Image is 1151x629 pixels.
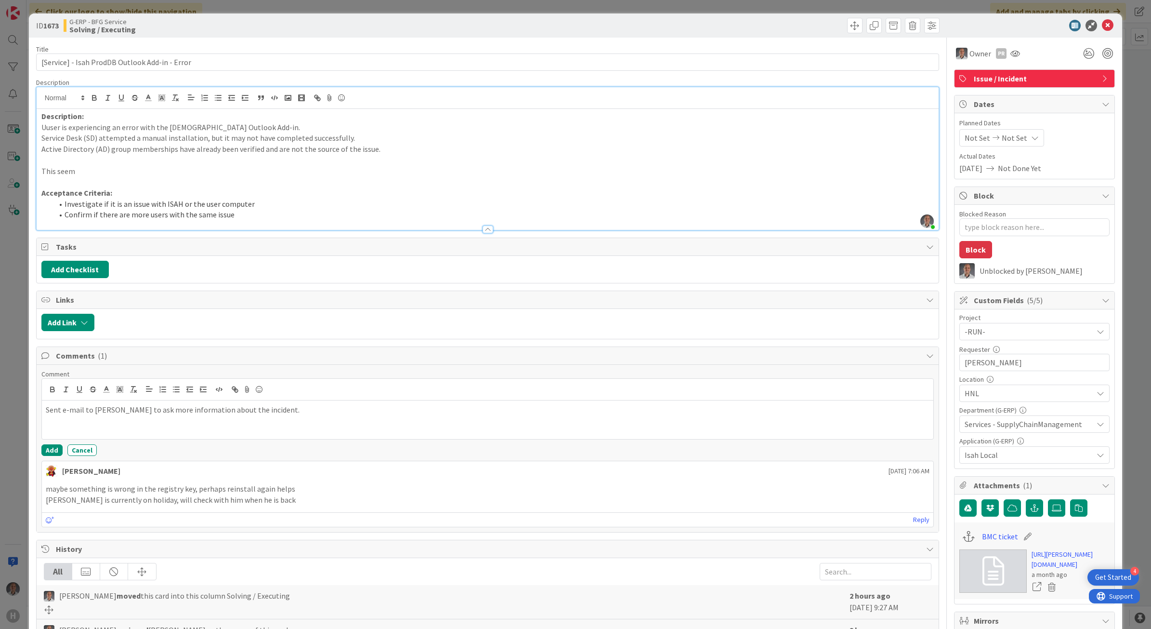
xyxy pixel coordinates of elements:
[974,480,1097,491] span: Attachments
[44,563,72,580] div: All
[69,18,136,26] span: G-ERP - BFG Service
[1027,295,1043,305] span: ( 5/5 )
[36,45,49,54] label: Title
[36,54,940,71] input: type card name here...
[850,591,890,601] b: 2 hours ago
[41,122,934,133] p: Uuser is experiencing an error with the [DEMOGRAPHIC_DATA] Outlook Add-in.
[20,1,44,13] span: Support
[959,241,992,258] button: Block
[117,591,141,601] b: moved
[969,48,991,59] span: Owner
[44,591,54,602] img: PS
[996,48,1007,59] div: PR
[959,345,990,354] label: Requester
[959,151,1110,161] span: Actual Dates
[959,407,1110,414] div: Department (G-ERP)
[56,543,922,555] span: History
[1023,481,1032,490] span: ( 1 )
[41,314,94,331] button: Add Link
[41,188,112,198] strong: Acceptance Criteria:
[36,78,69,87] span: Description
[62,465,120,477] div: [PERSON_NAME]
[41,261,109,278] button: Add Checklist
[956,48,968,59] img: PS
[959,263,975,279] img: PS
[1130,567,1139,575] div: 4
[959,314,1110,321] div: Project
[56,350,922,361] span: Comments
[46,404,930,415] p: Sent e-mail to [PERSON_NAME] to ask more information about the incident.
[974,98,1097,110] span: Dates
[46,495,930,506] p: [PERSON_NAME] is currently on holiday, will check with him when he is back
[41,133,934,144] p: Service Desk (SD) attempted a manual installation, but it may not have completed successfully.
[53,209,934,220] li: Confirm if there are more users with the same issue
[980,267,1110,275] div: Unblocked by [PERSON_NAME]
[974,190,1097,201] span: Block
[820,563,931,580] input: Search...
[41,370,69,378] span: Comment
[98,351,107,361] span: ( 1 )
[1095,573,1131,582] div: Get Started
[965,325,1088,338] span: -RUN-
[974,615,1097,627] span: Mirrors
[959,210,1006,218] label: Blocked Reason
[959,376,1110,383] div: Location
[59,590,290,602] span: [PERSON_NAME] this card into this column Solving / Executing
[46,483,930,495] p: maybe something is wrong in the registry key, perhaps reinstall again helps
[1032,549,1110,570] a: [URL][PERSON_NAME][DOMAIN_NAME]
[43,21,59,30] b: 1673
[913,514,929,526] a: Reply
[69,26,136,33] b: Solving / Executing
[965,388,1093,399] span: HNL
[41,166,934,177] p: This seem
[56,241,922,253] span: Tasks
[56,294,922,306] span: Links
[965,449,1093,461] span: Isah Local
[965,132,990,144] span: Not Set
[41,144,934,155] p: Active Directory (AD) group memberships have already been verified and are not the source of the ...
[41,444,63,456] button: Add
[889,466,929,476] span: [DATE] 7:06 AM
[974,294,1097,306] span: Custom Fields
[974,73,1097,84] span: Issue / Incident
[1032,581,1042,593] a: Open
[1087,569,1139,586] div: Open Get Started checklist, remaining modules: 4
[46,465,57,477] img: LC
[965,418,1093,430] span: Services - SupplyChainManagement
[1032,570,1110,580] div: a month ago
[36,20,59,31] span: ID
[998,162,1041,174] span: Not Done Yet
[67,444,97,456] button: Cancel
[959,438,1110,444] div: Application (G-ERP)
[982,531,1018,542] a: BMC ticket
[53,199,934,210] li: Investigate if it is an issue with ISAH or the user computer
[920,214,934,228] img: ZpNBD4BARTTTSPmcCHrinQHkN84PXMwn.jpg
[959,162,982,174] span: [DATE]
[850,590,931,614] div: [DATE] 9:27 AM
[1002,132,1027,144] span: Not Set
[959,118,1110,128] span: Planned Dates
[41,111,84,121] strong: Description:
